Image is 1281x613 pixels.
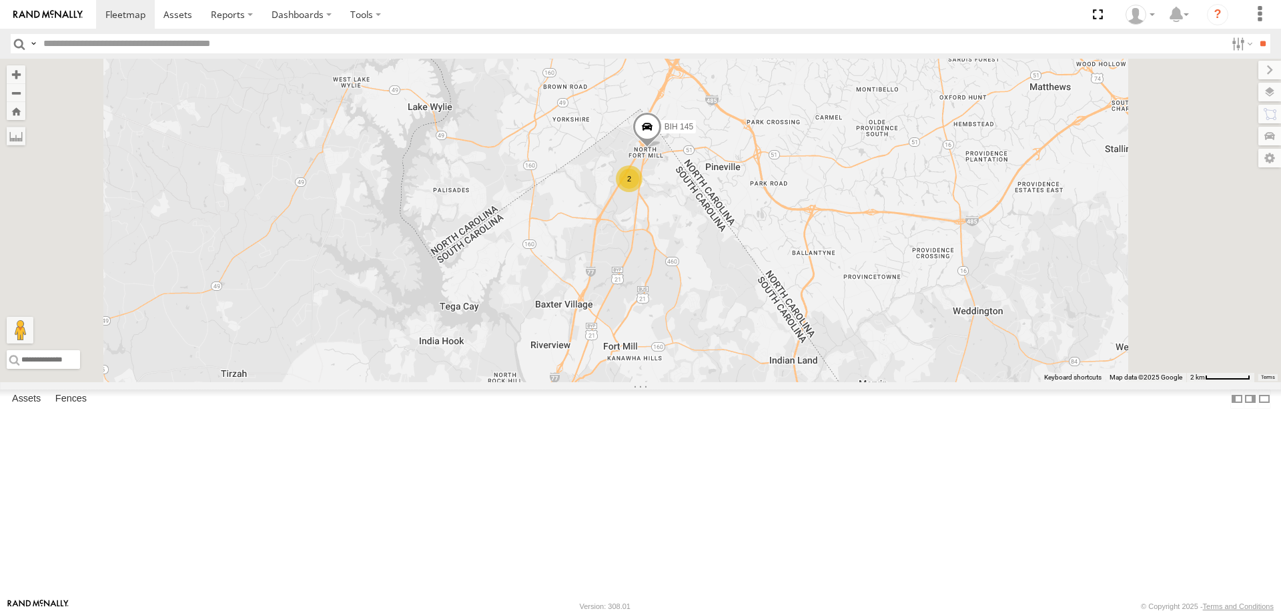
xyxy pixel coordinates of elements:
[1207,4,1228,25] i: ?
[13,10,83,19] img: rand-logo.svg
[1226,34,1255,53] label: Search Filter Options
[7,127,25,145] label: Measure
[1121,5,1160,25] div: Nele .
[1258,149,1281,167] label: Map Settings
[1230,390,1244,409] label: Dock Summary Table to the Left
[1044,373,1102,382] button: Keyboard shortcuts
[7,83,25,102] button: Zoom out
[7,102,25,120] button: Zoom Home
[1203,602,1274,610] a: Terms and Conditions
[1186,373,1254,382] button: Map Scale: 2 km per 64 pixels
[5,390,47,408] label: Assets
[580,602,630,610] div: Version: 308.01
[1190,374,1205,381] span: 2 km
[1110,374,1182,381] span: Map data ©2025 Google
[1244,390,1257,409] label: Dock Summary Table to the Right
[7,317,33,344] button: Drag Pegman onto the map to open Street View
[7,65,25,83] button: Zoom in
[28,34,39,53] label: Search Query
[616,165,643,192] div: 2
[7,600,69,613] a: Visit our Website
[665,122,693,131] span: BIH 145
[49,390,93,408] label: Fences
[1261,375,1275,380] a: Terms (opens in new tab)
[1141,602,1274,610] div: © Copyright 2025 -
[1258,390,1271,409] label: Hide Summary Table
